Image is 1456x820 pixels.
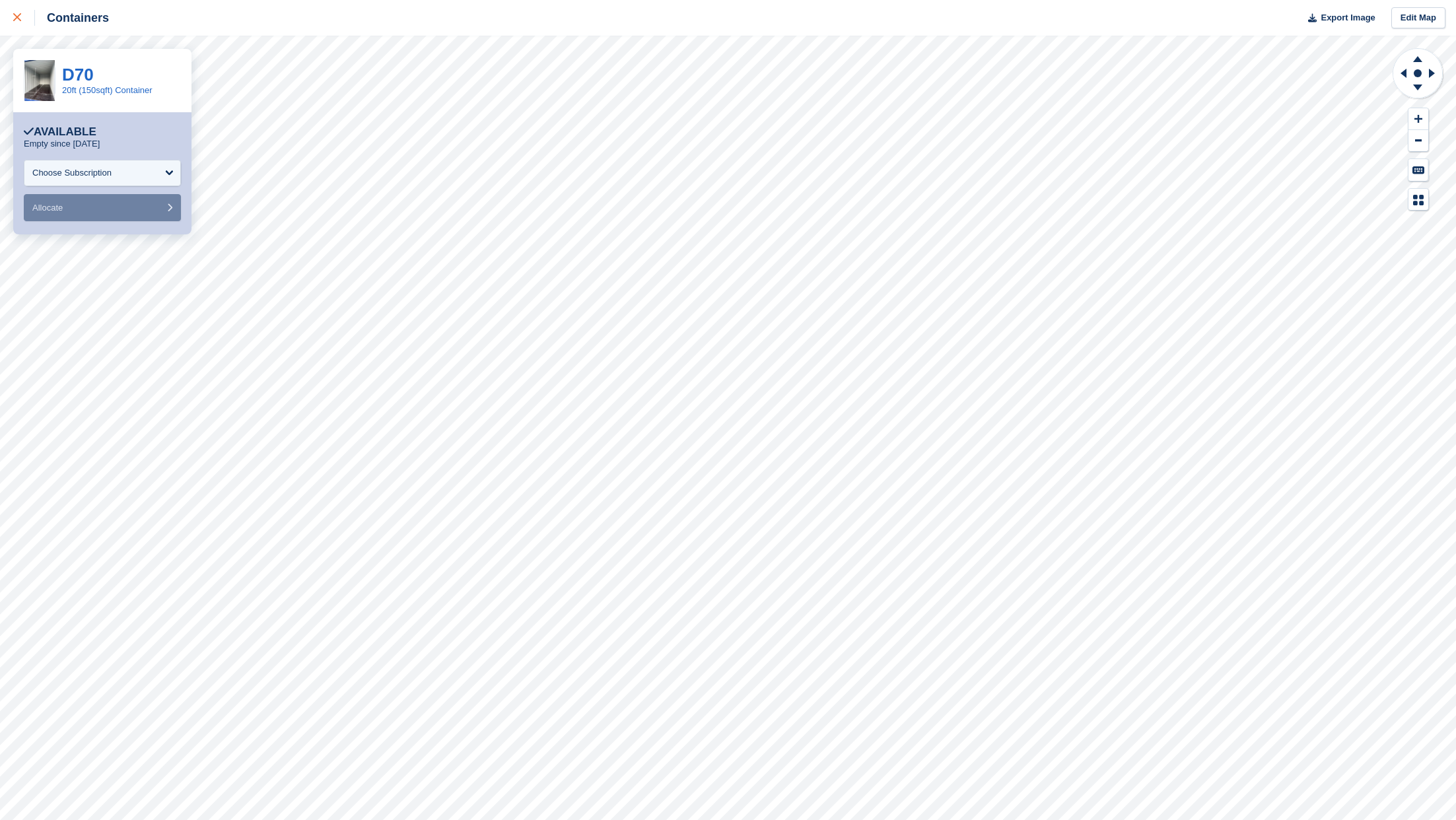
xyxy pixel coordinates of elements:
[1408,130,1428,152] button: Zoom Out
[24,60,55,100] img: IMG_1272.jpeg
[24,139,100,149] p: Empty since [DATE]
[1321,11,1375,24] span: Export Image
[1408,189,1428,211] button: Map Legend
[62,65,94,85] a: D70
[1408,159,1428,181] button: Keyboard Shortcuts
[24,125,96,139] div: Available
[24,194,181,221] button: Allocate
[1391,7,1445,29] a: Edit Map
[1408,108,1428,130] button: Zoom In
[62,85,153,95] a: 20ft (150sqft) Container
[35,10,109,26] div: Containers
[1300,7,1375,29] button: Export Image
[32,166,112,180] div: Choose Subscription
[32,203,63,213] span: Allocate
